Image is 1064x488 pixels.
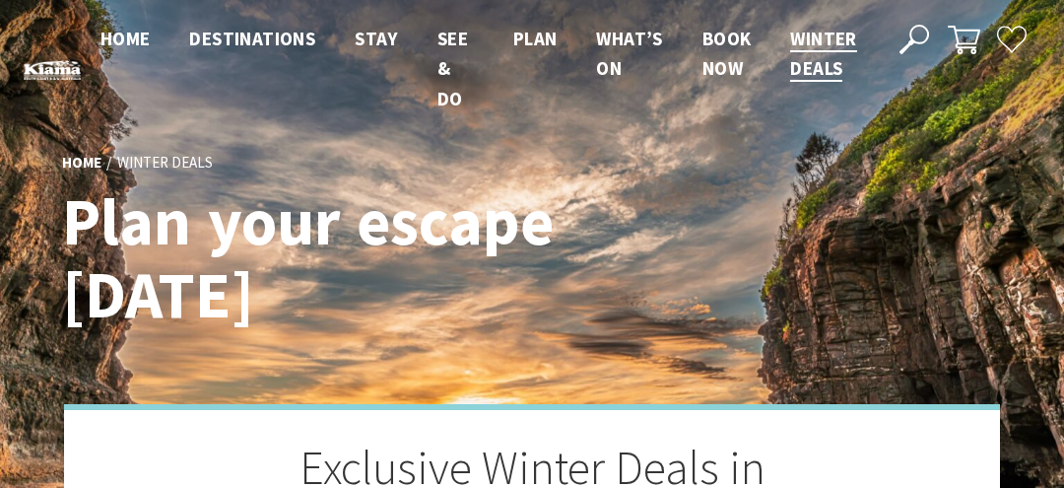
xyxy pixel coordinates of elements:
[100,27,151,50] span: Home
[24,60,81,80] img: Kiama Logo
[702,27,752,80] span: Book now
[62,185,619,330] h1: Plan your escape [DATE]
[596,27,662,80] span: What’s On
[437,27,468,110] span: See & Do
[81,24,877,113] nav: Main Menu
[189,27,315,50] span: Destinations
[62,153,101,174] a: Home
[355,27,398,50] span: Stay
[117,151,213,174] li: Winter Deals
[790,27,856,80] span: Winter Deals
[513,27,558,50] span: Plan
